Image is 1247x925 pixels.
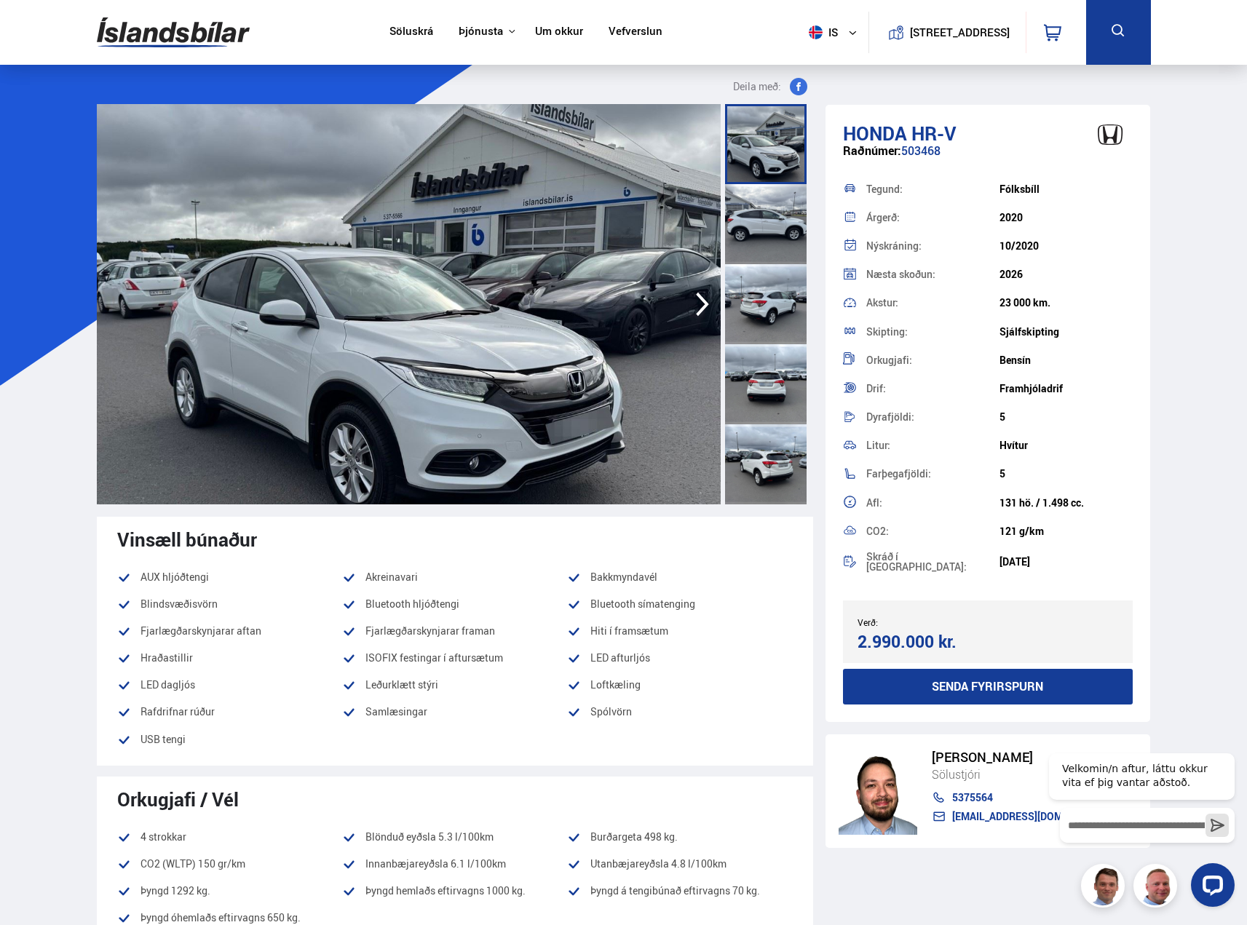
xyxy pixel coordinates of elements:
img: brand logo [1081,112,1139,157]
a: [STREET_ADDRESS] [876,12,1018,53]
li: Hiti í framsætum [567,622,792,640]
a: 5375564 [932,792,1115,803]
div: Nýskráning: [866,241,999,251]
li: Bakkmyndavél [567,568,792,586]
li: Innanbæjareyðsla 6.1 l/100km [342,855,567,873]
div: Bensín [999,354,1133,366]
li: Leðurklætt stýri [342,676,567,694]
div: Vinsæll búnaður [117,528,793,550]
li: 4 strokkar [117,828,342,846]
span: Raðnúmer: [843,143,901,159]
a: Vefverslun [609,25,662,40]
iframe: LiveChat chat widget [1037,726,1240,918]
div: Verð: [858,617,988,627]
li: Rafdrifnar rúður [117,703,342,720]
div: Hvítur [999,440,1133,451]
li: Fjarlægðarskynjarar aftan [117,622,342,640]
img: G0Ugv5HjCgRt.svg [97,9,250,56]
div: [PERSON_NAME] [932,750,1115,765]
li: USB tengi [117,731,342,748]
img: nhp88E3Fdnt1Opn2.png [839,747,917,835]
li: Loftkæling [567,676,792,694]
span: Honda [843,120,907,146]
div: [DATE] [999,556,1133,568]
li: Burðargeta 498 kg. [567,828,792,846]
div: 121 g/km [999,525,1133,537]
div: 503468 [843,144,1133,172]
span: Deila með: [733,78,781,95]
div: 131 hö. / 1.498 cc. [999,497,1133,509]
div: Skipting: [866,327,999,337]
div: Dyrafjöldi: [866,412,999,422]
div: Farþegafjöldi: [866,469,999,479]
div: CO2: [866,526,999,536]
li: Fjarlægðarskynjarar framan [342,622,567,640]
div: Sölustjóri [932,765,1115,784]
li: AUX hljóðtengi [117,568,342,586]
div: Drif: [866,384,999,394]
div: Orkugjafi / Vél [117,788,793,810]
div: Litur: [866,440,999,450]
li: Þyngd á tengibúnað eftirvagns 70 kg. [567,882,792,900]
button: Þjónusta [459,25,503,39]
button: Deila með: [727,78,813,95]
a: Söluskrá [389,25,433,40]
li: Akreinavari [342,568,567,586]
button: is [803,11,868,54]
div: 10/2020 [999,240,1133,252]
span: HR-V [911,120,957,146]
div: 2.990.000 kr. [858,632,983,651]
div: 23 000 km. [999,297,1133,309]
button: Senda fyrirspurn [843,669,1133,704]
li: Þyngd hemlaðs eftirvagns 1000 kg. [342,882,567,900]
li: LED dagljós [117,676,342,694]
div: 2026 [999,269,1133,280]
img: 3523437.jpeg [97,104,721,504]
li: Bluetooth hljóðtengi [342,595,567,613]
div: Framhjóladrif [999,383,1133,394]
div: Árgerð: [866,213,999,223]
div: Sjálfskipting [999,326,1133,338]
button: [STREET_ADDRESS] [916,26,1005,39]
img: svg+xml;base64,PHN2ZyB4bWxucz0iaHR0cDovL3d3dy53My5vcmcvMjAwMC9zdmciIHdpZHRoPSI1MTIiIGhlaWdodD0iNT... [809,25,823,39]
div: Akstur: [866,298,999,308]
div: Skráð í [GEOGRAPHIC_DATA]: [866,552,999,572]
li: CO2 (WLTP) 150 gr/km [117,855,342,873]
li: ISOFIX festingar í aftursætum [342,649,567,667]
div: Fólksbíll [999,183,1133,195]
li: Blönduð eyðsla 5.3 l/100km [342,828,567,846]
div: 2020 [999,212,1133,223]
a: Um okkur [535,25,583,40]
div: Tegund: [866,184,999,194]
li: Blindsvæðisvörn [117,595,342,613]
div: Næsta skoðun: [866,269,999,279]
li: Utanbæjareyðsla 4.8 l/100km [567,855,792,873]
div: 5 [999,468,1133,480]
a: [EMAIL_ADDRESS][DOMAIN_NAME] [932,811,1115,822]
div: 5 [999,411,1133,423]
li: Spólvörn [567,703,792,720]
li: Þyngd 1292 kg. [117,882,342,900]
li: Samlæsingar [342,703,567,720]
li: LED afturljós [567,649,792,667]
div: Afl: [866,498,999,508]
li: Hraðastillir [117,649,342,667]
li: Bluetooth símatenging [567,595,792,613]
span: is [803,25,839,39]
div: Orkugjafi: [866,355,999,365]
